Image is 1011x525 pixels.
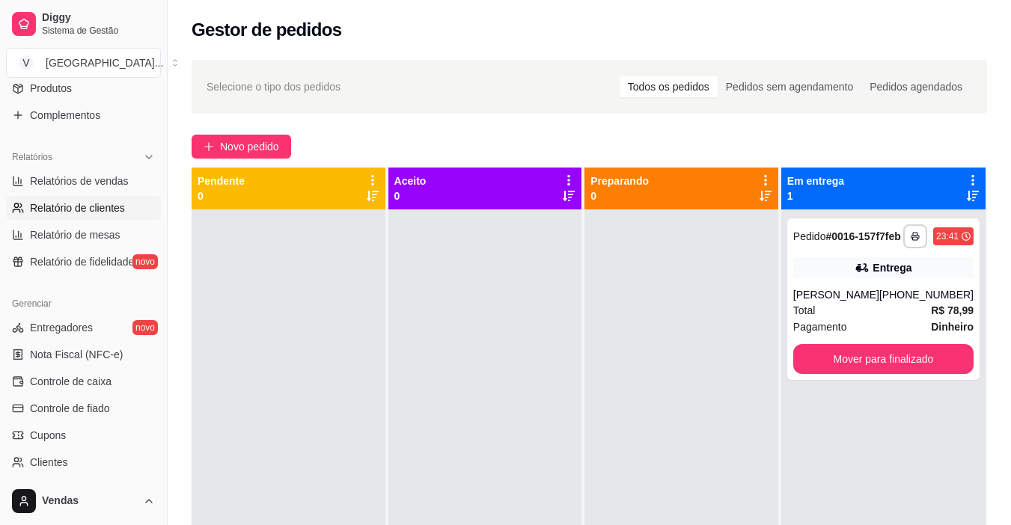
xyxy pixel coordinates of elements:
[873,260,911,275] div: Entrega
[6,343,161,366] a: Nota Fiscal (NFC-e)
[46,55,163,70] div: [GEOGRAPHIC_DATA] ...
[6,369,161,393] a: Controle de caixa
[394,174,427,188] p: Aceito
[30,320,93,335] span: Entregadores
[30,174,129,188] span: Relatórios de vendas
[6,76,161,100] a: Produtos
[879,287,974,302] div: [PHONE_NUMBER]
[6,103,161,127] a: Complementos
[30,108,100,123] span: Complementos
[30,455,68,470] span: Clientes
[220,138,279,155] span: Novo pedido
[30,428,66,443] span: Cupons
[6,316,161,340] a: Entregadoresnovo
[42,494,137,508] span: Vendas
[198,188,245,203] p: 0
[30,81,72,96] span: Produtos
[42,11,155,25] span: Diggy
[6,450,161,474] a: Clientes
[793,344,974,374] button: Mover para finalizado
[861,76,971,97] div: Pedidos agendados
[394,188,427,203] p: 0
[825,230,900,242] strong: # 0016-157f7feb
[6,292,161,316] div: Gerenciar
[6,423,161,447] a: Cupons
[787,188,844,203] p: 1
[30,254,134,269] span: Relatório de fidelidade
[30,401,110,416] span: Controle de fiado
[42,25,155,37] span: Sistema de Gestão
[590,174,649,188] p: Preparando
[931,321,974,333] strong: Dinheiro
[12,151,52,163] span: Relatórios
[620,76,718,97] div: Todos os pedidos
[931,304,974,316] strong: R$ 78,99
[793,302,816,319] span: Total
[30,374,112,389] span: Controle de caixa
[793,319,847,335] span: Pagamento
[30,227,120,242] span: Relatório de mesas
[6,483,161,519] button: Vendas
[207,79,340,95] span: Selecione o tipo dos pedidos
[6,250,161,274] a: Relatório de fidelidadenovo
[793,287,879,302] div: [PERSON_NAME]
[192,135,291,159] button: Novo pedido
[6,48,161,78] button: Select a team
[6,169,161,193] a: Relatórios de vendas
[6,6,161,42] a: DiggySistema de Gestão
[204,141,214,152] span: plus
[6,396,161,420] a: Controle de fiado
[30,347,123,362] span: Nota Fiscal (NFC-e)
[936,230,959,242] div: 23:41
[590,188,649,203] p: 0
[787,174,844,188] p: Em entrega
[793,230,826,242] span: Pedido
[192,18,342,42] h2: Gestor de pedidos
[30,200,125,215] span: Relatório de clientes
[19,55,34,70] span: V
[6,196,161,220] a: Relatório de clientes
[718,76,861,97] div: Pedidos sem agendamento
[6,223,161,247] a: Relatório de mesas
[198,174,245,188] p: Pendente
